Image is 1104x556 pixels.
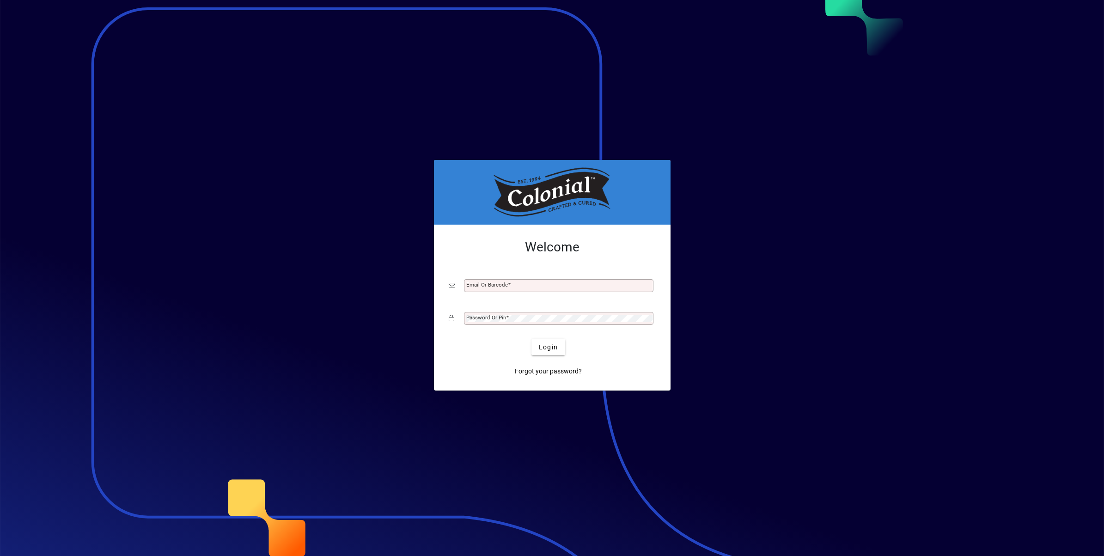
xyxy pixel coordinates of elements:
h2: Welcome [449,239,656,255]
button: Login [531,339,565,355]
a: Forgot your password? [511,363,586,379]
mat-label: Email or Barcode [466,281,508,288]
mat-label: Password or Pin [466,314,506,321]
span: Forgot your password? [515,367,582,376]
span: Login [539,342,558,352]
